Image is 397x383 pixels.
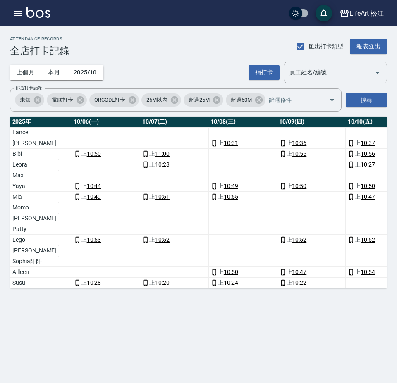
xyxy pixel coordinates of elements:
div: 上 [74,182,138,190]
td: Momo [10,202,58,213]
button: 本月 [41,65,67,80]
button: 報表匯出 [350,39,387,54]
a: 10:28 [155,160,170,169]
button: Open [371,66,384,79]
th: 10/07(二) [140,117,209,127]
span: 未知 [15,96,36,104]
span: 超過50M [226,96,257,104]
a: 11:00 [155,150,170,158]
button: 2025/10 [67,65,103,80]
div: 上 [142,193,206,201]
div: 超過50M [226,93,265,107]
a: 10:52 [155,236,170,244]
td: Yaya [10,181,58,192]
a: 10:20 [155,278,170,287]
div: 上 [280,268,344,276]
td: Sophia阡阡 [10,256,58,267]
td: Ailleen [10,267,58,278]
h2: ATTENDANCE RECORDS [10,36,69,42]
div: 上 [211,139,275,147]
a: 10:47 [361,193,375,201]
div: 超過25M [184,93,223,107]
div: 上 [74,278,138,287]
a: 10:31 [224,139,238,147]
td: Lego [10,235,58,245]
div: 上 [211,268,275,276]
td: Mia [10,192,58,202]
label: 篩選打卡記錄 [16,85,42,91]
a: 10:53 [87,236,101,244]
a: 10:52 [361,236,375,244]
a: 10:50 [361,182,375,190]
div: 上 [142,160,206,169]
th: 10/06(一) [72,117,140,127]
button: 補打卡 [249,65,280,80]
div: 上 [280,236,344,244]
span: QRCODE打卡 [89,96,131,104]
a: 10:37 [361,139,375,147]
td: [PERSON_NAME] [10,138,58,149]
a: 10:27 [361,160,375,169]
div: 上 [280,278,344,287]
h3: 全店打卡記錄 [10,45,69,57]
td: Max [10,170,58,181]
div: QRCODE打卡 [89,93,139,107]
a: 10:55 [224,193,238,201]
a: 10:52 [292,236,306,244]
a: 10:50 [87,150,101,158]
td: Lance [10,127,58,138]
img: Logo [26,7,50,18]
div: 上 [211,193,275,201]
span: 超過25M [184,96,215,104]
div: 上 [211,278,275,287]
span: 25M以內 [141,96,172,104]
a: 10:47 [292,268,306,276]
button: Open [325,93,339,107]
span: 匯出打卡類型 [309,42,344,51]
div: LifeArt 松江 [349,8,384,19]
div: 25M以內 [141,93,181,107]
button: LifeArt 松江 [336,5,387,22]
a: 10:22 [292,278,306,287]
a: 10:24 [224,278,238,287]
span: 電腦打卡 [47,96,78,104]
th: 2025 年 [10,117,58,127]
a: 10:44 [87,182,101,190]
td: [PERSON_NAME] [10,213,58,224]
button: save [316,5,332,21]
div: 上 [142,278,206,287]
div: 上 [142,236,206,244]
div: 上 [142,150,206,158]
a: 10:49 [224,182,238,190]
td: Susu [10,278,58,288]
div: 上 [280,139,344,147]
a: 10:50 [292,182,306,190]
td: Bibi [10,149,58,159]
a: 10:54 [361,268,375,276]
div: 上 [280,150,344,158]
div: 上 [74,236,138,244]
a: 10:50 [224,268,238,276]
a: 10:56 [361,150,375,158]
td: [PERSON_NAME] [10,245,58,256]
th: 10/09(四) [277,117,346,127]
td: Patty [10,224,58,235]
a: 10:51 [155,193,170,201]
a: 10:49 [87,193,101,201]
div: 上 [74,193,138,201]
div: 未知 [15,93,44,107]
a: 10:36 [292,139,306,147]
button: 搜尋 [346,93,387,108]
div: 上 [211,182,275,190]
a: 10:28 [87,278,101,287]
div: 電腦打卡 [47,93,87,107]
button: 上個月 [10,65,41,80]
th: 10/08(三) [208,117,277,127]
div: 上 [280,182,344,190]
a: 10:55 [292,150,306,158]
div: 上 [74,150,138,158]
input: 篩選條件 [267,93,315,107]
td: Leora [10,159,58,170]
